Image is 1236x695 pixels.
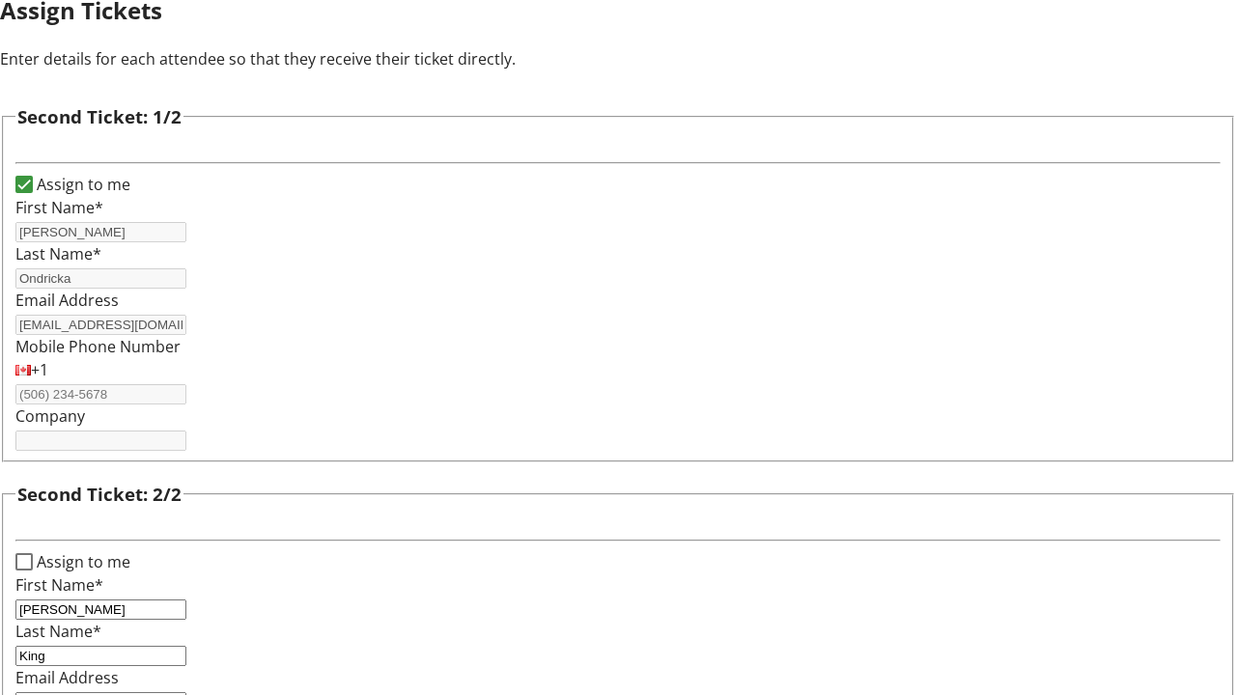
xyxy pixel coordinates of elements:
[15,384,186,404] input: (506) 234-5678
[15,197,103,218] label: First Name*
[17,103,182,130] h3: Second Ticket: 1/2
[15,405,85,427] label: Company
[15,667,119,688] label: Email Address
[15,290,119,311] label: Email Address
[33,550,130,573] label: Assign to me
[17,481,182,508] h3: Second Ticket: 2/2
[15,336,181,357] label: Mobile Phone Number
[15,621,101,642] label: Last Name*
[15,243,101,264] label: Last Name*
[15,574,103,596] label: First Name*
[33,173,130,196] label: Assign to me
